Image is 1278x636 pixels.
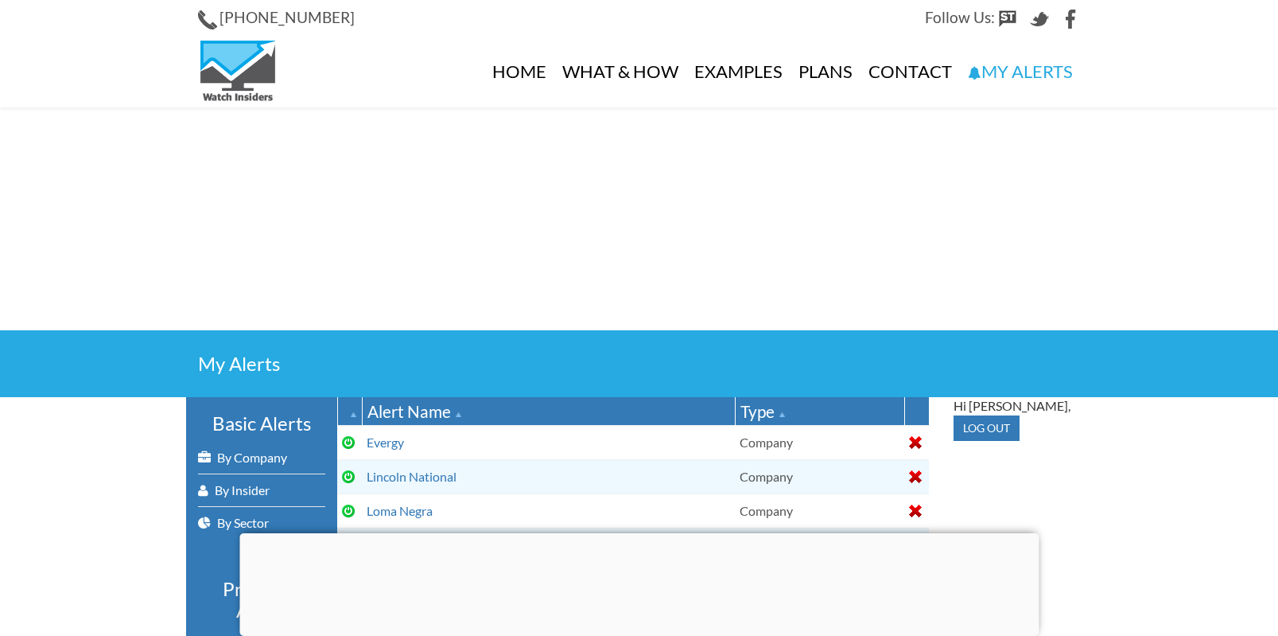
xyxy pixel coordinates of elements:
div: Hi [PERSON_NAME], [954,397,1081,416]
div: Type [740,400,899,423]
span: Follow Us: [925,8,995,26]
a: Contact [860,36,960,107]
a: Examples [686,36,790,107]
h3: Premium Alerts [198,579,325,621]
img: Phone [198,10,217,29]
iframe: Advertisement [239,533,1039,632]
a: Evergy [367,435,404,450]
iframe: Advertisement [162,107,1117,330]
td: Company [735,528,904,562]
img: Facebook [1062,10,1081,29]
th: : Ascending sort applied, activate to apply a descending sort [337,397,362,426]
td: Company [735,459,904,494]
th: : No sort applied, activate to apply an ascending sort [904,397,929,426]
a: By Company [198,442,325,474]
td: Company [735,425,904,459]
input: Log out [954,416,1020,441]
span: [PHONE_NUMBER] [219,8,355,26]
th: Alert Name: Ascending sort applied, activate to apply a descending sort [362,397,735,426]
a: By Insider [198,474,325,506]
a: Home [484,36,554,107]
h3: Basic Alerts [198,413,325,434]
img: StockTwits [998,10,1017,29]
a: By Sector [198,507,325,539]
a: Lincoln National [367,469,456,484]
th: Type: Ascending sort applied, activate to apply a descending sort [735,397,904,426]
img: Twitter [1030,10,1049,29]
a: My Alerts [960,36,1081,107]
div: Alert Name [367,400,730,423]
h2: My Alerts [198,354,1081,373]
a: Plans [790,36,860,107]
td: Company [735,494,904,528]
a: What & How [554,36,686,107]
a: Loma Negra [367,503,433,518]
